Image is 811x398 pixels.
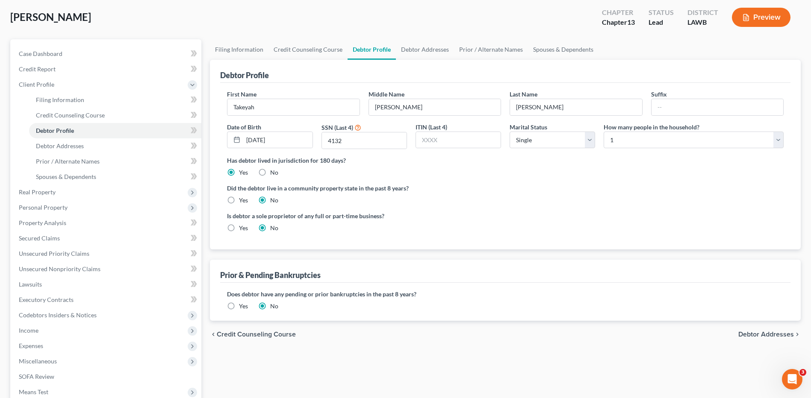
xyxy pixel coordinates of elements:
label: Suffix [651,90,667,99]
div: Status [649,8,674,18]
span: Unsecured Nonpriority Claims [19,265,100,272]
i: chevron_right [794,331,801,338]
span: Spouses & Dependents [36,173,96,180]
a: Spouses & Dependents [528,39,599,60]
input: -- [652,99,783,115]
label: No [270,196,278,205]
span: Unsecured Priority Claims [19,250,89,257]
a: Lawsuits [12,277,201,292]
label: SSN (Last 4) [321,123,353,132]
a: SOFA Review [12,369,201,384]
i: chevron_left [210,331,217,338]
input: MM/DD/YYYY [243,132,312,148]
span: Executory Contracts [19,296,74,303]
input: -- [227,99,359,115]
a: Debtor Profile [29,123,201,138]
a: Spouses & Dependents [29,169,201,184]
label: Yes [239,168,248,177]
input: XXXX [416,132,501,148]
span: Client Profile [19,81,54,88]
button: Debtor Addresses chevron_right [738,331,801,338]
label: First Name [227,90,257,99]
a: Executory Contracts [12,292,201,307]
iframe: Intercom live chat [782,369,802,389]
a: Unsecured Nonpriority Claims [12,261,201,277]
a: Secured Claims [12,231,201,246]
input: M.I [369,99,501,115]
a: Credit Counseling Course [29,108,201,123]
span: Credit Report [19,65,56,73]
a: Credit Report [12,61,201,77]
input: -- [510,99,642,115]
input: XXXX [322,132,407,149]
span: Miscellaneous [19,357,57,365]
label: Date of Birth [227,123,261,132]
span: Secured Claims [19,234,60,242]
a: Prior / Alternate Names [29,154,201,169]
span: Codebtors Insiders & Notices [19,311,97,319]
div: District [687,8,718,18]
a: Case Dashboard [12,46,201,61]
label: Yes [239,196,248,205]
div: Chapter [602,8,635,18]
span: Means Test [19,388,48,395]
label: Does debtor have any pending or prior bankruptcies in the past 8 years? [227,290,784,298]
div: Lead [649,18,674,27]
label: Middle Name [369,90,404,99]
span: Real Property [19,188,56,196]
div: Prior & Pending Bankruptcies [220,270,321,280]
a: Prior / Alternate Names [454,39,528,60]
label: ITIN (Last 4) [416,123,447,132]
span: Personal Property [19,204,68,211]
div: Chapter [602,18,635,27]
label: Yes [239,224,248,232]
span: [PERSON_NAME] [10,11,91,23]
label: How many people in the household? [604,123,699,132]
span: Lawsuits [19,281,42,288]
span: 3 [799,369,806,376]
a: Property Analysis [12,215,201,231]
div: Debtor Profile [220,70,269,80]
label: No [270,168,278,177]
a: Filing Information [210,39,268,60]
span: Prior / Alternate Names [36,158,100,165]
label: No [270,302,278,310]
label: No [270,224,278,232]
button: chevron_left Credit Counseling Course [210,331,296,338]
a: Unsecured Priority Claims [12,246,201,261]
a: Filing Information [29,92,201,108]
span: Expenses [19,342,43,349]
label: Is debtor a sole proprietor of any full or part-time business? [227,211,501,220]
div: LAWB [687,18,718,27]
span: Case Dashboard [19,50,62,57]
a: Debtor Addresses [396,39,454,60]
span: Debtor Addresses [738,331,794,338]
a: Debtor Profile [348,39,396,60]
span: Income [19,327,38,334]
label: Did the debtor live in a community property state in the past 8 years? [227,184,784,193]
span: Debtor Profile [36,127,74,134]
span: 13 [627,18,635,26]
label: Last Name [510,90,537,99]
label: Yes [239,302,248,310]
span: Credit Counseling Course [217,331,296,338]
span: Credit Counseling Course [36,111,105,119]
span: SOFA Review [19,373,54,380]
a: Debtor Addresses [29,138,201,154]
span: Debtor Addresses [36,142,84,149]
label: Has debtor lived in jurisdiction for 180 days? [227,156,784,165]
span: Filing Information [36,96,84,103]
span: Property Analysis [19,219,66,226]
a: Credit Counseling Course [268,39,348,60]
label: Marital Status [510,123,547,132]
button: Preview [732,8,790,27]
